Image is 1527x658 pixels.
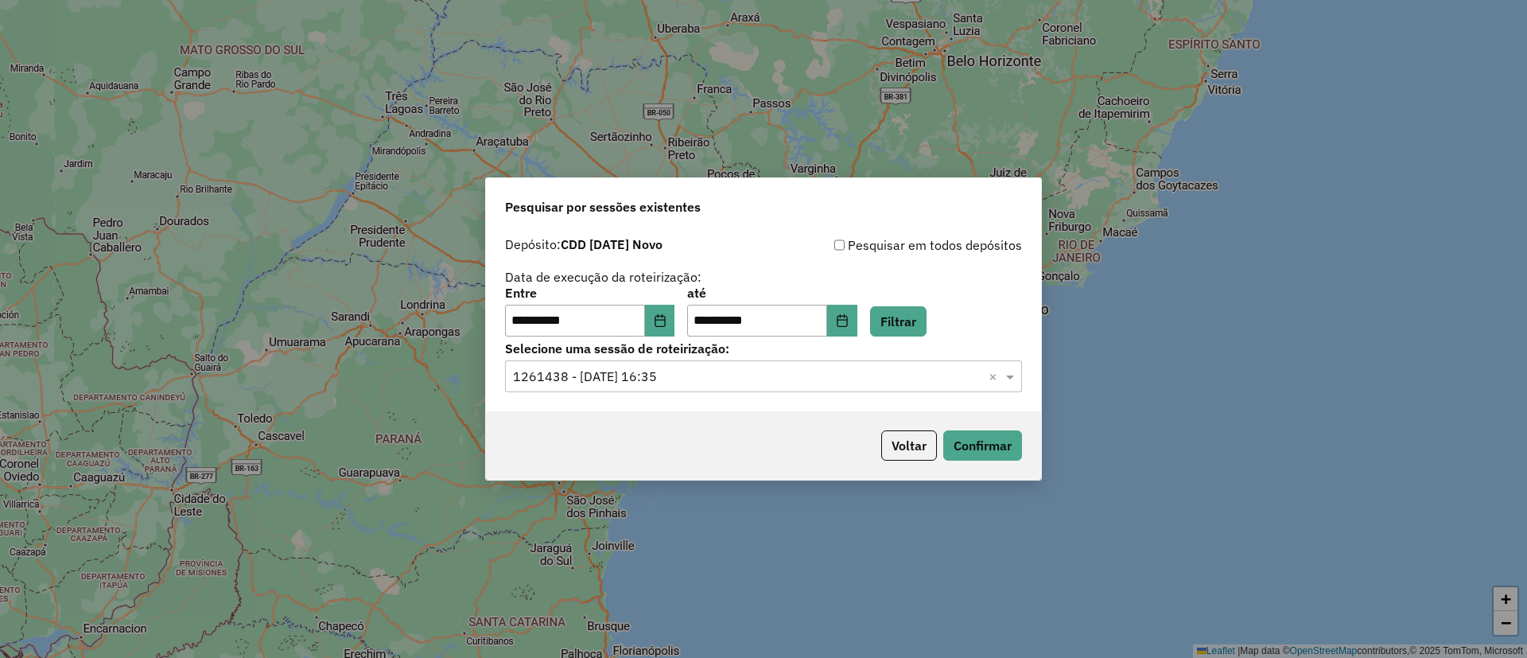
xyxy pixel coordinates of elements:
button: Confirmar [943,430,1022,461]
label: Data de execução da roteirização: [505,267,701,286]
span: Pesquisar por sessões existentes [505,197,701,216]
label: Selecione uma sessão de roteirização: [505,339,1022,358]
button: Choose Date [827,305,857,337]
strong: CDD [DATE] Novo [561,236,662,252]
label: até [687,283,857,302]
span: Clear all [989,367,1002,386]
label: Depósito: [505,235,662,254]
button: Filtrar [870,306,927,337]
div: Pesquisar em todos depósitos [763,236,1022,255]
label: Entre [505,283,674,302]
button: Choose Date [645,305,675,337]
button: Voltar [881,430,937,461]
